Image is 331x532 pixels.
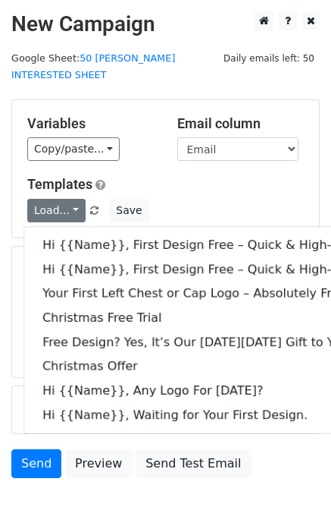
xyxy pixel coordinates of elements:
span: Daily emails left: 50 [218,50,320,67]
a: Send Test Email [136,449,251,478]
a: Daily emails left: 50 [218,52,320,64]
a: Load... [27,199,86,222]
button: Save [109,199,148,222]
h5: Variables [27,115,155,132]
a: 50 [PERSON_NAME] INTERESTED SHEET [11,52,175,81]
a: Send [11,449,61,478]
iframe: Chat Widget [255,459,331,532]
a: Copy/paste... [27,137,120,161]
a: Templates [27,176,92,192]
h5: Email column [177,115,304,132]
small: Google Sheet: [11,52,175,81]
a: Preview [65,449,132,478]
h2: New Campaign [11,11,320,37]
